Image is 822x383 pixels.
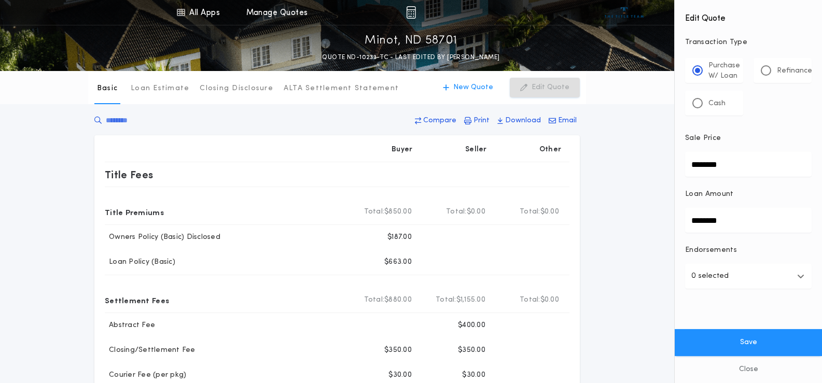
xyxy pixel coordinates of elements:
[708,98,726,109] p: Cash
[284,83,399,94] p: ALTA Settlement Statement
[105,320,155,331] p: Abstract Fee
[365,33,457,49] p: Minot, ND 58701
[777,66,812,76] p: Refinance
[200,83,273,94] p: Closing Disclosure
[510,78,580,97] button: Edit Quote
[131,83,189,94] p: Loan Estimate
[364,207,385,217] b: Total:
[105,345,196,356] p: Closing/Settlement Fee
[546,111,580,130] button: Email
[473,116,490,126] p: Print
[433,78,504,97] button: New Quote
[540,207,559,217] span: $0.00
[322,52,499,63] p: QUOTE ND-10233-TC - LAST EDITED BY [PERSON_NAME]
[467,207,485,217] span: $0.00
[388,370,412,380] p: $30.00
[384,295,412,305] span: $880.00
[675,329,822,356] button: Save
[105,204,164,220] p: Title Premiums
[458,345,485,356] p: $350.00
[540,295,559,305] span: $0.00
[364,295,385,305] b: Total:
[685,152,812,177] input: Sale Price
[105,257,175,267] p: Loan Policy (Basic)
[97,83,118,94] p: Basic
[685,208,812,233] input: Loan Amount
[685,264,812,289] button: 0 selected
[558,116,577,126] p: Email
[384,345,412,356] p: $350.00
[105,232,220,243] p: Owners Policy (Basic) Disclosed
[446,207,467,217] b: Total:
[685,133,721,144] p: Sale Price
[105,292,169,308] p: Settlement Fees
[392,145,412,155] p: Buyer
[539,145,561,155] p: Other
[532,82,569,93] p: Edit Quote
[436,295,456,305] b: Total:
[494,111,544,130] button: Download
[685,37,812,48] p: Transaction Type
[412,111,459,130] button: Compare
[465,145,487,155] p: Seller
[423,116,456,126] p: Compare
[685,6,812,25] h4: Edit Quote
[605,7,644,18] img: vs-icon
[675,356,822,383] button: Close
[406,6,416,19] img: img
[685,189,734,200] p: Loan Amount
[461,111,493,130] button: Print
[453,82,493,93] p: New Quote
[685,245,812,256] p: Endorsements
[105,370,186,380] p: Courier Fee (per pkg)
[691,270,729,282] p: 0 selected
[105,166,154,183] p: Title Fees
[458,320,485,331] p: $400.00
[520,295,540,305] b: Total:
[387,232,412,243] p: $187.00
[384,257,412,267] p: $663.00
[520,207,540,217] b: Total:
[384,207,412,217] span: $850.00
[708,61,740,81] p: Purchase W/ Loan
[462,370,485,380] p: $30.00
[505,116,541,126] p: Download
[456,295,485,305] span: $1,155.00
